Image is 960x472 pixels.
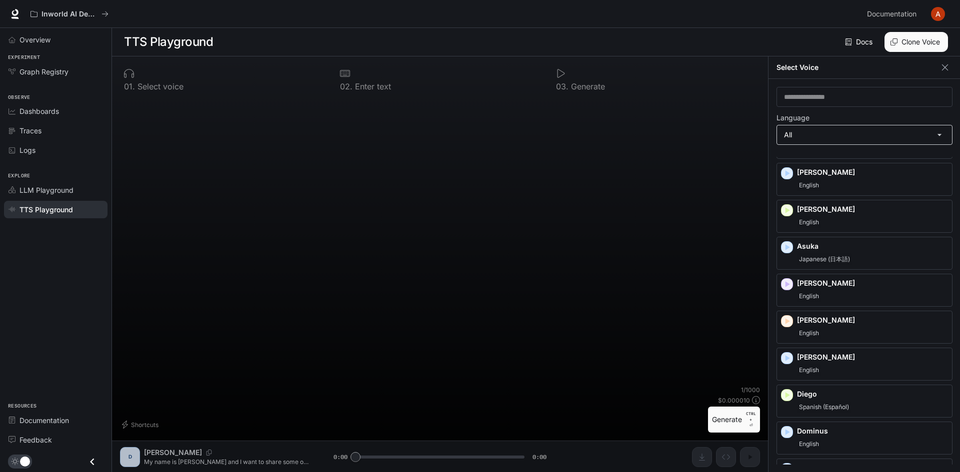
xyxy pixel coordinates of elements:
[19,125,41,136] span: Traces
[19,435,52,445] span: Feedback
[797,426,948,436] p: Dominus
[124,32,213,52] h1: TTS Playground
[797,167,948,177] p: [PERSON_NAME]
[797,401,851,413] span: Spanish (Español)
[928,4,948,24] button: User avatar
[797,438,821,450] span: English
[797,327,821,339] span: English
[797,364,821,376] span: English
[884,32,948,52] button: Clone Voice
[4,63,107,80] a: Graph Registry
[797,216,821,228] span: English
[120,417,162,433] button: Shortcuts
[4,431,107,449] a: Feedback
[931,7,945,21] img: User avatar
[708,407,760,433] button: GenerateCTRL +⏎
[4,412,107,429] a: Documentation
[4,122,107,139] a: Traces
[718,396,750,405] p: $ 0.000010
[19,66,68,77] span: Graph Registry
[797,253,852,265] span: Japanese (日本語)
[843,32,876,52] a: Docs
[81,452,103,472] button: Close drawer
[797,241,948,251] p: Asuka
[867,8,916,20] span: Documentation
[19,185,73,195] span: LLM Playground
[4,201,107,218] a: TTS Playground
[797,352,948,362] p: [PERSON_NAME]
[797,389,948,399] p: Diego
[19,204,73,215] span: TTS Playground
[20,456,30,467] span: Dark mode toggle
[797,204,948,214] p: [PERSON_NAME]
[776,114,809,121] p: Language
[135,82,183,90] p: Select voice
[26,4,113,24] button: All workspaces
[4,181,107,199] a: LLM Playground
[19,415,69,426] span: Documentation
[124,82,135,90] p: 0 1 .
[746,411,756,429] p: ⏎
[4,141,107,159] a: Logs
[777,125,952,144] div: All
[340,82,352,90] p: 0 2 .
[797,315,948,325] p: [PERSON_NAME]
[556,82,568,90] p: 0 3 .
[19,145,35,155] span: Logs
[4,102,107,120] a: Dashboards
[797,278,948,288] p: [PERSON_NAME]
[746,411,756,423] p: CTRL +
[19,34,50,45] span: Overview
[797,290,821,302] span: English
[797,179,821,191] span: English
[568,82,605,90] p: Generate
[19,106,59,116] span: Dashboards
[4,31,107,48] a: Overview
[41,10,97,18] p: Inworld AI Demos
[352,82,391,90] p: Enter text
[863,4,924,24] a: Documentation
[741,386,760,394] p: 1 / 1000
